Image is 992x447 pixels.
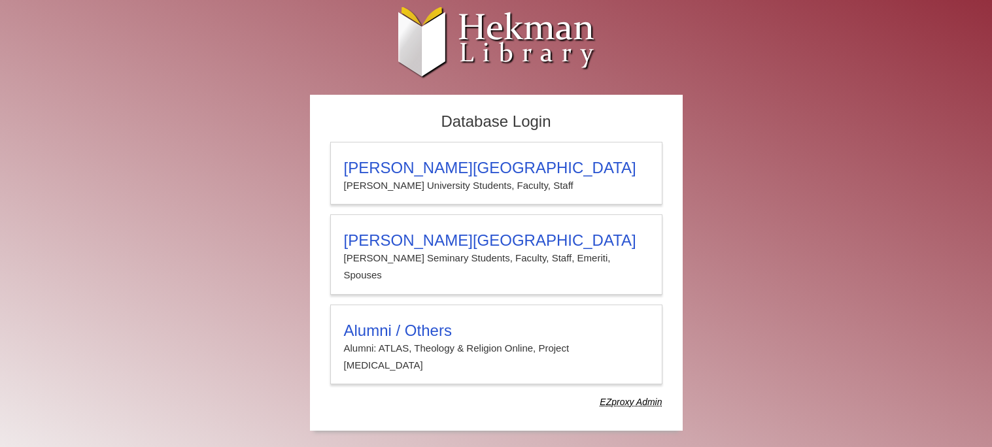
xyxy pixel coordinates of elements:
[344,159,649,177] h3: [PERSON_NAME][GEOGRAPHIC_DATA]
[600,397,662,407] dfn: Use Alumni login
[344,322,649,340] h3: Alumni / Others
[344,340,649,374] p: Alumni: ATLAS, Theology & Religion Online, Project [MEDICAL_DATA]
[344,231,649,250] h3: [PERSON_NAME][GEOGRAPHIC_DATA]
[330,142,662,205] a: [PERSON_NAME][GEOGRAPHIC_DATA][PERSON_NAME] University Students, Faculty, Staff
[344,177,649,194] p: [PERSON_NAME] University Students, Faculty, Staff
[324,108,669,135] h2: Database Login
[330,214,662,295] a: [PERSON_NAME][GEOGRAPHIC_DATA][PERSON_NAME] Seminary Students, Faculty, Staff, Emeriti, Spouses
[344,250,649,284] p: [PERSON_NAME] Seminary Students, Faculty, Staff, Emeriti, Spouses
[344,322,649,374] summary: Alumni / OthersAlumni: ATLAS, Theology & Religion Online, Project [MEDICAL_DATA]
